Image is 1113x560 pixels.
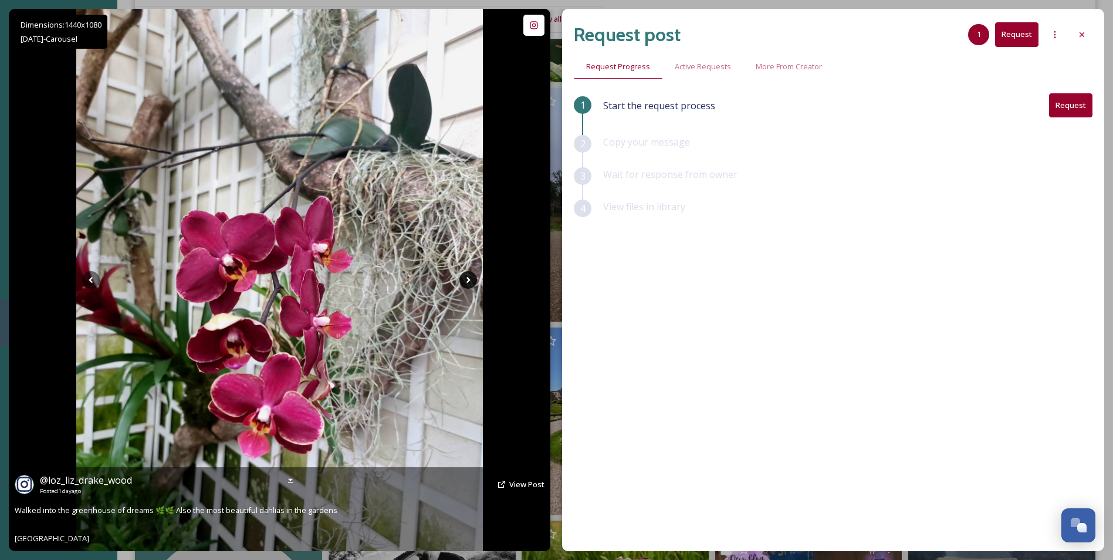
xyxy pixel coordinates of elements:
button: Open Chat [1061,508,1095,542]
span: Dimensions: 1440 x 1080 [21,19,102,30]
span: View Post [509,479,544,490]
span: 3 [580,169,586,183]
span: [DATE] - Carousel [21,33,77,44]
span: Wait for response from owner [603,168,738,181]
span: View files in library [603,200,685,213]
h2: Request post [574,21,681,49]
span: Posted 1 day ago [40,487,132,495]
span: Start the request process [603,99,715,113]
span: 1 [580,98,586,112]
span: @ loz_liz_drake_wood [40,474,132,487]
span: 4 [580,201,586,215]
span: Walked into the greenhouse of dreams 🌿🌿 Also the most beautiful dahlias in the gardens [GEOGRAPHI... [15,505,337,544]
a: @loz_liz_drake_wood [40,473,132,487]
span: More From Creator [756,61,822,72]
span: Copy your message [603,136,690,149]
span: Active Requests [675,61,731,72]
button: Request [995,22,1038,46]
span: Request Progress [586,61,650,72]
span: 1 [977,29,981,40]
span: 2 [580,137,586,151]
a: View Post [509,479,544,490]
button: Request [1049,93,1092,117]
img: Walked into the greenhouse of dreams 🌿🌿 Also the most beautiful dahlias in the gardens #tattonpar... [76,9,483,551]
